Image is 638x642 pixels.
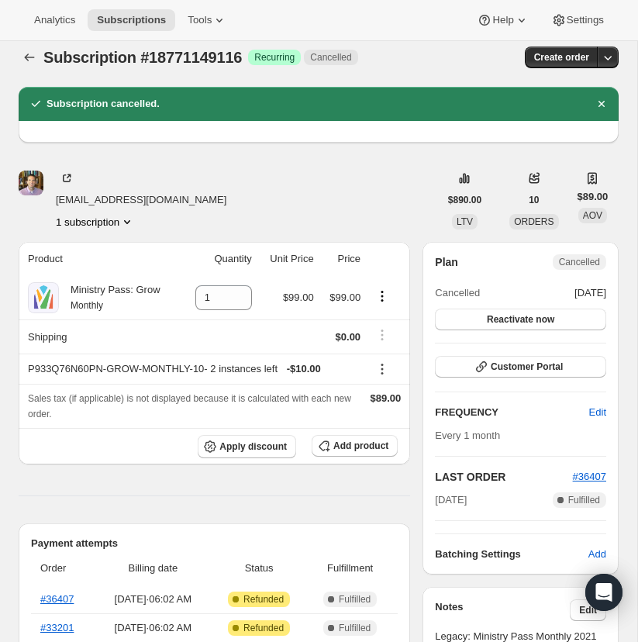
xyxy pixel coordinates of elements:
[287,361,321,377] span: - $10.00
[25,9,84,31] button: Analytics
[435,254,458,270] h2: Plan
[28,282,59,313] img: product img
[435,309,606,330] button: Reactivate now
[40,622,74,633] a: #33201
[529,194,539,206] span: 10
[254,51,295,64] span: Recurring
[487,313,554,326] span: Reactivate now
[99,561,206,576] span: Billing date
[43,49,242,66] span: Subscription #18771149116
[591,93,612,115] button: Dismiss notification
[47,96,160,112] h2: Subscription cancelled.
[319,242,365,276] th: Price
[243,622,284,634] span: Refunded
[491,361,563,373] span: Customer Portal
[178,9,236,31] button: Tools
[312,435,398,457] button: Add product
[339,622,371,634] span: Fulfilled
[56,192,226,208] span: [EMAIL_ADDRESS][DOMAIN_NAME]
[99,620,206,636] span: [DATE] · 06:02 AM
[28,393,351,419] span: Sales tax (if applicable) is not displayed because it is calculated with each new order.
[567,14,604,26] span: Settings
[329,292,360,303] span: $99.00
[519,189,548,211] button: 10
[339,593,371,606] span: Fulfilled
[448,194,481,206] span: $890.00
[28,361,360,377] div: P933Q76N60PN-GROW-MONTHLY-10 - 2 instances left
[180,242,257,276] th: Quantity
[578,189,609,205] span: $89.00
[574,285,606,301] span: [DATE]
[370,326,395,343] button: Shipping actions
[312,561,388,576] span: Fulfillment
[589,405,606,420] span: Edit
[525,47,598,68] button: Create order
[283,292,314,303] span: $99.00
[188,14,212,26] span: Tools
[573,471,606,482] a: #36407
[19,319,180,354] th: Shipping
[514,216,554,227] span: ORDERS
[585,574,622,611] div: Open Intercom Messenger
[467,9,538,31] button: Help
[198,435,296,458] button: Apply discount
[56,214,135,230] button: Product actions
[573,469,606,485] button: #36407
[59,282,160,313] div: Ministry Pass: Grow
[40,593,74,605] a: #36407
[439,189,491,211] button: $890.00
[579,604,597,616] span: Edit
[34,14,75,26] span: Analytics
[435,405,588,420] h2: FREQUENCY
[333,440,388,452] span: Add product
[97,14,166,26] span: Subscriptions
[570,599,606,621] button: Edit
[88,9,175,31] button: Subscriptions
[435,492,467,508] span: [DATE]
[534,51,589,64] span: Create order
[371,392,402,404] span: $89.00
[243,593,284,606] span: Refunded
[31,536,398,551] h2: Payment attempts
[583,210,602,221] span: AOV
[580,400,616,425] button: Edit
[99,592,206,607] span: [DATE] · 06:02 AM
[336,331,361,343] span: $0.00
[457,216,473,227] span: LTV
[19,47,40,68] button: Subscriptions
[435,285,480,301] span: Cancelled
[31,551,95,585] th: Order
[19,242,180,276] th: Product
[435,469,572,485] h2: LAST ORDER
[370,288,395,305] button: Product actions
[435,547,588,562] h6: Batching Settings
[19,171,43,195] span: null null
[559,256,600,268] span: Cancelled
[219,440,287,453] span: Apply discount
[588,547,606,562] span: Add
[257,242,319,276] th: Unit Price
[542,9,613,31] button: Settings
[579,542,616,567] button: Add
[435,356,606,378] button: Customer Portal
[435,430,500,441] span: Every 1 month
[492,14,513,26] span: Help
[216,561,302,576] span: Status
[71,300,103,311] small: Monthly
[568,494,600,506] span: Fulfilled
[310,51,351,64] span: Cancelled
[435,599,570,621] h3: Notes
